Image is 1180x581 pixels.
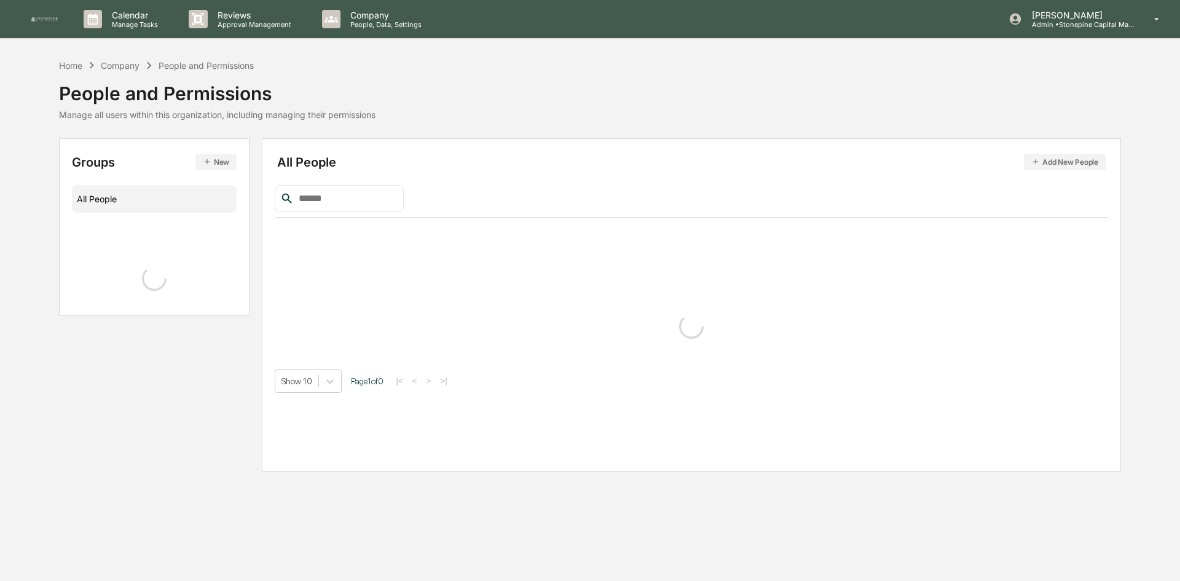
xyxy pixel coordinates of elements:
button: |< [393,376,407,386]
button: < [409,376,421,386]
p: People, Data, Settings [340,20,428,29]
div: All People [77,189,232,209]
div: Home [59,60,82,71]
p: Calendar [102,10,164,20]
div: People and Permissions [59,73,376,105]
p: Company [340,10,428,20]
div: Groups [72,154,237,170]
div: Manage all users within this organization, including managing their permissions [59,109,376,120]
p: Manage Tasks [102,20,164,29]
div: People and Permissions [159,60,254,71]
div: All People [277,154,1106,170]
img: logo [29,16,59,22]
p: Admin • Stonepine Capital Management [1022,20,1136,29]
p: Approval Management [208,20,297,29]
button: >| [436,376,450,386]
span: Page 1 of 0 [351,376,383,386]
button: Add New People [1024,154,1106,170]
p: Reviews [208,10,297,20]
p: [PERSON_NAME] [1022,10,1136,20]
div: Company [101,60,140,71]
button: New [195,154,237,170]
button: > [423,376,435,386]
